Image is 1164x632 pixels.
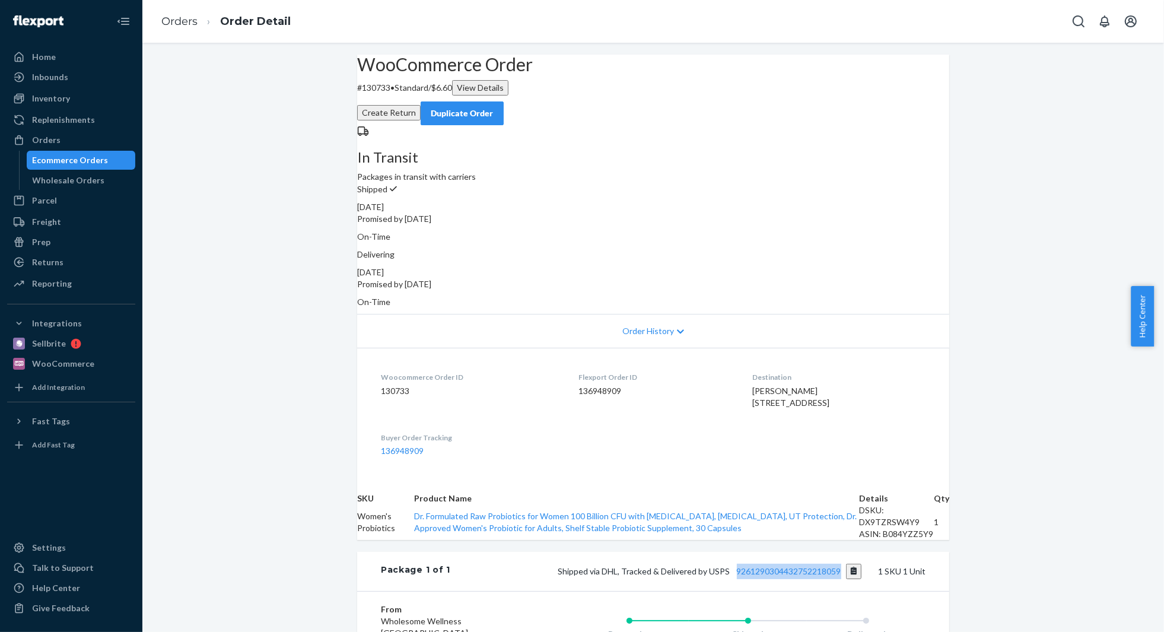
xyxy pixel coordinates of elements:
button: Open Search Box [1067,9,1090,33]
div: Fast Tags [32,415,70,427]
h3: In Transit [357,150,949,165]
a: Parcel [7,191,135,210]
td: 1 [934,504,949,540]
dt: Buyer Order Tracking [381,433,559,443]
th: Product Name [415,493,859,504]
button: Close Navigation [112,9,135,33]
div: Talk to Support [32,562,94,574]
dt: Woocommerce Order ID [381,372,559,382]
p: On-Time [357,231,949,243]
td: Women's Probiotics [357,504,415,540]
dt: Destination [752,372,926,382]
div: Wholesale Orders [33,174,105,186]
dd: 130733 [381,385,559,397]
div: Replenishments [32,114,95,126]
button: View Details [452,80,508,96]
a: Wholesale Orders [27,171,136,190]
button: Open notifications [1093,9,1117,33]
button: Duplicate Order [421,101,504,125]
a: Orders [161,15,198,28]
div: Ecommerce Orders [33,154,109,166]
th: SKU [357,493,415,504]
div: [DATE] [357,201,949,213]
span: Standard [395,82,428,93]
a: Settings [7,538,135,557]
button: Integrations [7,314,135,333]
a: Add Fast Tag [7,436,135,455]
p: Shipped [357,183,949,195]
div: Returns [32,256,63,268]
th: Qty [934,493,949,504]
div: Home [32,51,56,63]
div: Orders [32,134,61,146]
div: Prep [32,236,50,248]
button: Fast Tags [7,412,135,431]
p: # 130733 / $6.60 [357,80,949,96]
div: WooCommerce [32,358,94,370]
dt: Flexport Order ID [578,372,733,382]
a: Order Detail [220,15,291,28]
div: [DATE] [357,266,949,278]
a: Ecommerce Orders [27,151,136,170]
button: Give Feedback [7,599,135,618]
div: Help Center [32,582,80,594]
ol: breadcrumbs [152,4,300,39]
button: Open account menu [1119,9,1143,33]
div: Inventory [32,93,70,104]
a: 9261290304432752218059 [737,566,841,576]
button: Help Center [1131,286,1154,347]
a: Sellbrite [7,334,135,353]
div: Package 1 of 1 [381,564,450,579]
a: Reporting [7,274,135,293]
dt: From [381,604,523,615]
a: Replenishments [7,110,135,129]
th: Details [859,493,934,504]
button: Copy tracking number [846,564,862,579]
a: 136948909 [381,446,424,456]
div: 1 SKU 1 Unit [450,564,926,579]
p: Delivering [357,249,949,261]
span: Order History [622,325,674,337]
div: DSKU: DX9TZRSW4Y9 [859,504,934,528]
span: Shipped via DHL, Tracked & Delivered by USPS [558,566,862,576]
div: View Details [457,82,504,94]
span: [PERSON_NAME] [STREET_ADDRESS] [752,386,829,408]
div: Parcel [32,195,57,207]
a: Inventory [7,89,135,108]
div: Freight [32,216,61,228]
a: WooCommerce [7,354,135,373]
a: Dr. Formulated Raw Probiotics for Women 100 Billion CFU with [MEDICAL_DATA], [MEDICAL_DATA], UT P... [415,511,857,533]
a: Home [7,47,135,66]
div: ASIN: B084YZZ5Y9 [859,528,934,540]
p: Promised by [DATE] [357,213,949,225]
p: On-Time [357,296,949,308]
div: Add Fast Tag [32,440,75,450]
div: Packages in transit with carriers [357,150,949,183]
a: Add Integration [7,378,135,397]
div: Sellbrite [32,338,66,350]
button: Create Return [357,105,421,120]
a: Talk to Support [7,558,135,577]
a: Inbounds [7,68,135,87]
img: Flexport logo [13,15,63,27]
div: Give Feedback [32,602,90,614]
a: Returns [7,253,135,272]
span: • [390,82,395,93]
p: Promised by [DATE] [357,278,949,290]
a: Orders [7,131,135,150]
div: Reporting [32,278,72,290]
div: Integrations [32,317,82,329]
div: Settings [32,542,66,554]
h2: WooCommerce Order [357,55,949,74]
dd: 136948909 [578,385,733,397]
a: Prep [7,233,135,252]
a: Help Center [7,579,135,598]
div: Inbounds [32,71,68,83]
div: Duplicate Order [431,107,494,119]
a: Freight [7,212,135,231]
div: Add Integration [32,382,85,392]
